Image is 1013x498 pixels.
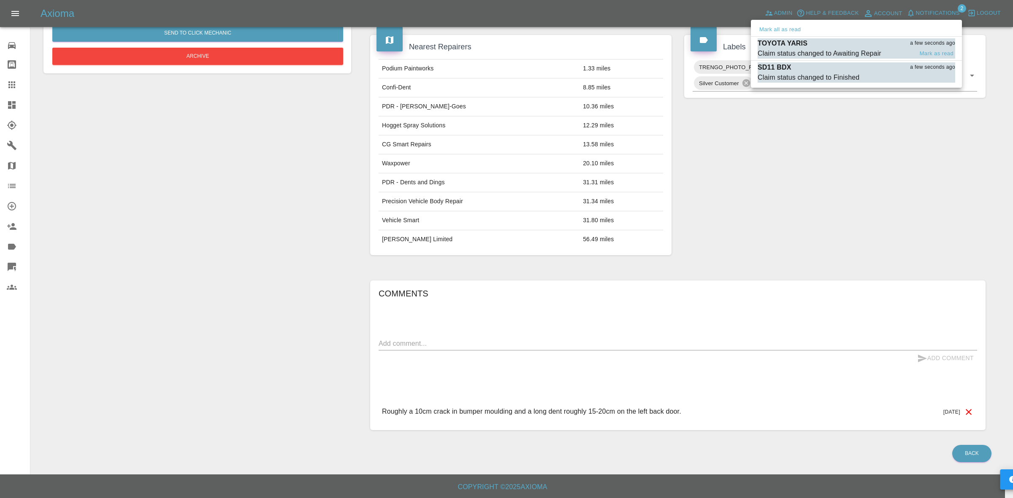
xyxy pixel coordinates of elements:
p: TOYOTA YARIS [758,38,807,48]
button: Mark all as read [758,25,802,35]
span: a few seconds ago [910,39,955,48]
button: Mark as read [918,49,955,59]
div: Claim status changed to Finished [758,73,859,83]
span: a few seconds ago [910,63,955,72]
p: SD11 BDX [758,62,791,73]
div: Claim status changed to Awaiting Repair [758,48,881,59]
